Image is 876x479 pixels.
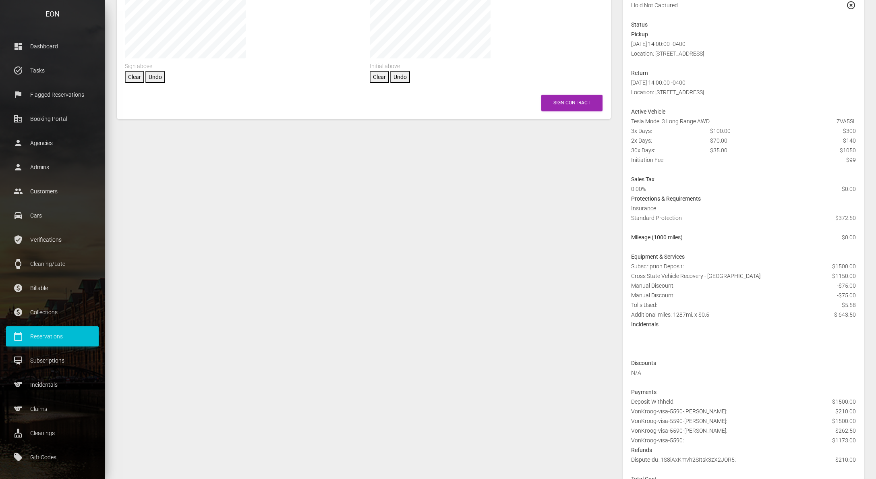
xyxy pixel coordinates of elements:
a: calendar_today Reservations [6,326,99,346]
p: Claims [12,403,93,415]
a: cleaning_services Cleanings [6,423,99,443]
div: 0.00% [625,184,783,194]
p: Billable [12,282,93,294]
strong: Return [631,70,648,76]
div: $35.00 [704,145,783,155]
span: Tolls Used: [631,302,657,308]
p: Verifications [12,234,93,246]
span: $1173.00 [832,435,856,445]
button: Sign Contract [541,95,603,111]
p: Booking Portal [12,113,93,125]
strong: Incidentals [631,321,659,328]
div: Subscription Deposit: Cross State Vehicle Recovery - [GEOGRAPHIC_DATA]: [625,261,862,300]
strong: Mileage (1000 miles) [631,234,683,241]
strong: Protections & Requirements [631,195,701,202]
a: drive_eta Cars [6,205,99,226]
button: Undo [145,71,165,83]
strong: Status [631,21,648,28]
p: Flagged Reservations [12,89,93,101]
div: Initial above [370,61,603,71]
p: Dashboard [12,40,93,52]
strong: Pickup [631,31,648,37]
strong: Sales Tax [631,176,654,182]
span: $262.50 [835,426,856,435]
a: person Admins [6,157,99,177]
div: Initiation Fee [625,155,783,165]
p: Tasks [12,64,93,77]
strong: Active Vehicle [631,108,665,115]
span: $300 [843,126,856,136]
a: paid Billable [6,278,99,298]
a: local_offer Gift Codes [6,447,99,467]
div: 3x Days: [625,126,704,136]
a: verified_user Verifications [6,230,99,250]
p: Agencies [12,137,93,149]
strong: Payments [631,389,656,395]
p: Admins [12,161,93,173]
span: Manual Discount: [631,282,675,289]
a: watch Cleaning/Late [6,254,99,274]
div: Dispute-du_1S8iAxKmvh2SItsk3zX2JOR5: [625,455,862,474]
p: Subscriptions [12,355,93,367]
div: Sign above [125,61,358,71]
p: Customers [12,185,93,197]
p: Collections [12,306,93,318]
div: 30x Days: [625,145,704,155]
span: highlight_off [846,0,856,10]
div: N/A [625,368,862,387]
a: task_alt Tasks [6,60,99,81]
span: $0.00 [842,232,856,242]
span: $ 643.50 [834,310,856,319]
span: Additional miles: 1287mi. x $0.5 [631,311,709,318]
a: dashboard Dashboard [6,36,99,56]
span: $99 [846,155,856,165]
a: person Agencies [6,133,99,153]
p: Cleanings [12,427,93,439]
strong: Equipment & Services [631,253,685,260]
div: $70.00 [704,136,783,145]
span: $1050 [840,145,856,155]
span: $140 [843,136,856,145]
p: Cleaning/Late [12,258,93,270]
a: corporate_fare Booking Portal [6,109,99,129]
span: $210.00 [835,455,856,464]
span: -$75.00 [837,281,856,290]
p: Cars [12,209,93,222]
a: sports Claims [6,399,99,419]
a: people Customers [6,181,99,201]
strong: Refunds [631,447,652,453]
button: Clear [125,71,144,83]
span: Manual Discount: [631,292,675,299]
button: Undo [390,71,410,83]
div: Tesla Model 3 Long Range AWD [625,116,862,126]
button: Clear [370,71,389,83]
span: $1500.00 [832,397,856,406]
a: flag Flagged Reservations [6,85,99,105]
span: $0.00 [842,184,856,194]
span: [DATE] 14:00:00 -0400 Location: [STREET_ADDRESS] [631,79,704,95]
span: -$75.00 [837,290,856,300]
span: $5.58 [842,300,856,310]
u: Insurance [631,205,656,212]
strong: Discounts [631,360,656,366]
p: Gift Codes [12,451,93,463]
a: sports Incidentals [6,375,99,395]
span: $1500.00 [832,416,856,426]
span: ZVA5SL [837,116,856,126]
span: $372.50 [835,213,856,223]
a: card_membership Subscriptions [6,350,99,371]
span: [DATE] 14:00:00 -0400 Location: [STREET_ADDRESS] [631,41,704,57]
div: Deposit Withheld: VonKroog-visa-5590-[PERSON_NAME]: VonKroog-visa-5590-[PERSON_NAME]: VonKroog-vi... [625,397,862,445]
span: $1500.00 [832,261,856,271]
a: paid Collections [6,302,99,322]
div: $100.00 [704,126,783,136]
span: $1150.00 [832,271,856,281]
p: Incidentals [12,379,93,391]
p: Reservations [12,330,93,342]
span: $210.00 [835,406,856,416]
div: Standard Protection [625,213,862,232]
div: 2x Days: [625,136,704,145]
div: Hold Not Captured [625,0,862,20]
